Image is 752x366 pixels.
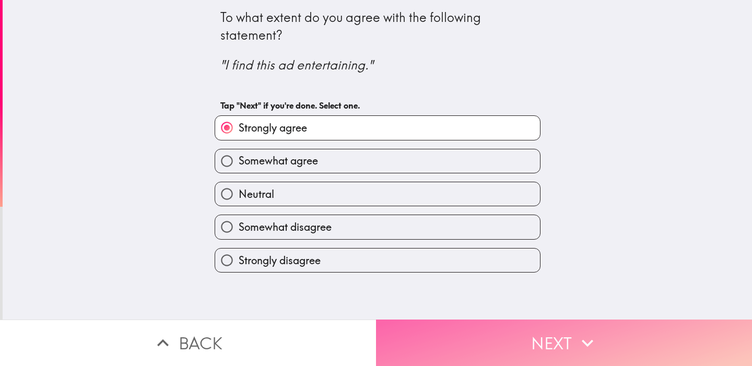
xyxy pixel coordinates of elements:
i: "I find this ad entertaining." [220,57,373,73]
div: To what extent do you agree with the following statement? [220,9,535,74]
span: Strongly agree [239,121,307,135]
button: Strongly disagree [215,249,540,272]
button: Next [376,320,752,366]
button: Strongly agree [215,116,540,139]
span: Neutral [239,187,274,202]
button: Somewhat disagree [215,215,540,239]
span: Somewhat disagree [239,220,332,234]
h6: Tap "Next" if you're done. Select one. [220,100,535,111]
span: Strongly disagree [239,253,321,268]
button: Neutral [215,182,540,206]
span: Somewhat agree [239,154,318,168]
button: Somewhat agree [215,149,540,173]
